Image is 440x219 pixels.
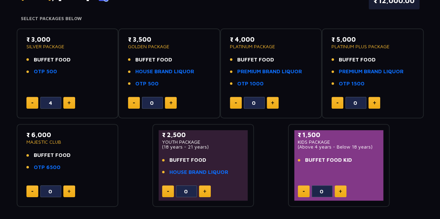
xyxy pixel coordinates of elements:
p: KIDS PACKAGE [298,140,380,144]
p: ₹ 2,500 [162,130,245,140]
p: ₹ 1,500 [298,130,380,140]
a: OTP 1000 [237,80,264,88]
img: plus [271,101,274,104]
p: GOLDEN PACKAGE [128,44,210,49]
span: BUFFET FOOD [135,56,172,64]
img: minus [336,102,338,103]
p: MAJESTIC CLUB [26,140,109,144]
a: OTP 500 [34,68,57,76]
img: plus [373,101,376,104]
p: ₹ 5,000 [331,35,414,44]
span: BUFFET FOOD KID [305,156,352,164]
h4: Select Packages Below [21,16,419,22]
p: PLATINUM PLUS PACKAGE [331,44,414,49]
span: BUFFET FOOD [237,56,274,64]
img: plus [203,189,206,193]
img: plus [339,189,342,193]
span: BUFFET FOOD [34,151,71,159]
a: HOUSE BRAND LIQUOR [135,68,194,76]
img: minus [235,102,237,103]
p: (Above 4 years - Below 18 years) [298,144,380,149]
a: PREMIUM BRAND LIQUOR [339,68,403,76]
p: PLATINUM PACKAGE [230,44,312,49]
p: SILVER PACKAGE [26,44,109,49]
span: BUFFET FOOD [34,56,71,64]
span: BUFFET FOOD [169,156,206,164]
a: PREMIUM BRAND LIQUOR [237,68,302,76]
a: HOUSE BRAND LIQUOR [169,168,228,176]
span: BUFFET FOOD [339,56,376,64]
p: ₹ 3,500 [128,35,210,44]
img: plus [67,189,71,193]
a: OTP 1500 [339,80,365,88]
img: minus [303,191,305,192]
img: minus [133,102,135,103]
img: minus [31,102,33,103]
p: ₹ 4,000 [230,35,312,44]
img: minus [167,191,169,192]
p: ₹ 6,000 [26,130,109,140]
img: plus [169,101,173,104]
img: minus [31,191,33,192]
p: (18 years - 21 years) [162,144,245,149]
p: YOUTH PACKAGE [162,140,245,144]
p: ₹ 3,000 [26,35,109,44]
img: plus [67,101,71,104]
a: OTP 6500 [34,163,61,171]
a: OTP 500 [135,80,159,88]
